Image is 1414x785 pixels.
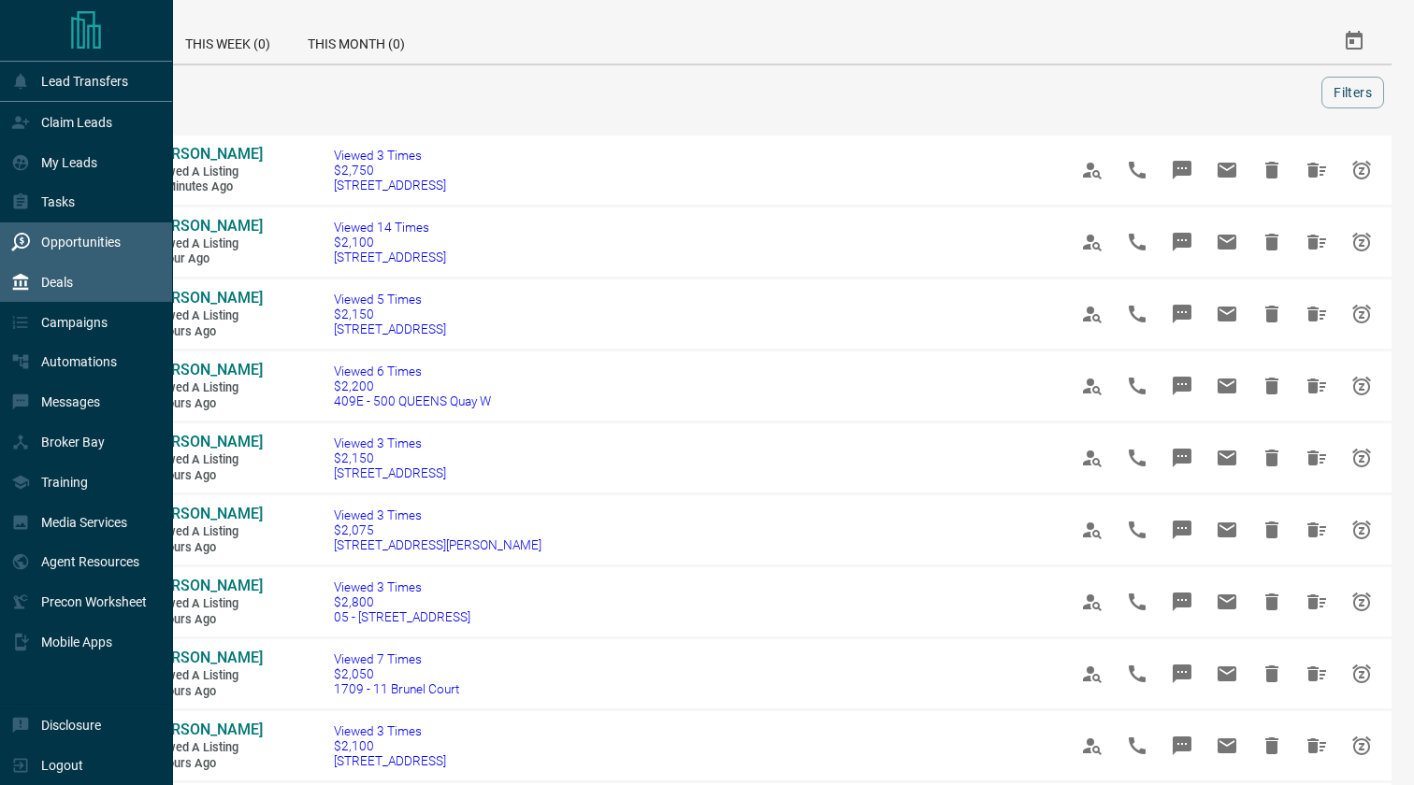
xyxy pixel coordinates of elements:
span: Call [1115,148,1160,193]
span: Viewed a Listing [150,524,262,540]
span: Viewed a Listing [150,668,262,684]
span: View Profile [1070,292,1115,336]
span: Message [1160,220,1205,264]
span: Message [1160,148,1205,193]
span: Hide All from Kalea Ngan [1294,148,1339,193]
span: Viewed 6 Times [334,364,491,378]
span: Viewed a Listing [150,164,262,180]
span: View Profile [1070,579,1115,624]
span: [PERSON_NAME] [150,721,263,738]
span: Hide [1249,148,1294,193]
span: Message [1160,723,1205,768]
span: Email [1205,148,1249,193]
span: [PERSON_NAME] [150,649,263,666]
span: [PERSON_NAME] [150,217,263,235]
span: [STREET_ADDRESS] [334,321,446,336]
a: Viewed 3 Times$2,750[STREET_ADDRESS] [334,148,446,193]
span: $2,075 [334,522,541,537]
span: Call [1115,723,1160,768]
span: 1709 - 11 Brunel Court [334,681,459,696]
span: Viewed a Listing [150,740,262,756]
span: Hide All from Harshita Wankhedkar [1294,723,1339,768]
a: [PERSON_NAME] [150,433,262,452]
span: [STREET_ADDRESS][PERSON_NAME] [334,537,541,552]
span: Call [1115,292,1160,336]
span: Hide All from Abeer Amjad [1294,579,1339,624]
span: Viewed 14 Times [334,220,446,235]
span: Call [1115,507,1160,552]
span: Viewed a Listing [150,308,262,324]
span: Message [1160,292,1205,336]
span: View Profile [1070,148,1115,193]
span: Snooze [1339,651,1384,696]
span: View Profile [1070,220,1115,264]
span: Message [1160,579,1205,624]
a: [PERSON_NAME] [150,217,262,236]
span: Viewed 3 Times [334,435,446,450]
span: 1 hour ago [150,251,262,267]
span: Viewed 3 Times [334,579,470,594]
span: $2,800 [334,594,470,609]
span: View Profile [1070,364,1115,408]
span: 2 hours ago [150,612,262,628]
a: Viewed 7 Times$2,0501709 - 11 Brunel Court [334,651,459,696]
span: Snooze [1339,292,1384,336]
span: $2,150 [334,450,446,465]
span: Email [1205,507,1249,552]
span: 409E - 500 QUEENS Quay W [334,393,491,408]
span: Hide All from Harshita Wankhedkar [1294,435,1339,480]
span: Call [1115,220,1160,264]
span: Hide [1249,364,1294,408]
a: Viewed 3 Times$2,150[STREET_ADDRESS] [334,435,446,480]
a: [PERSON_NAME] [150,649,262,668]
span: Snooze [1339,435,1384,480]
span: $2,200 [334,378,491,393]
a: Viewed 5 Times$2,150[STREET_ADDRESS] [334,292,446,336]
span: Viewed a Listing [150,596,262,612]
a: [PERSON_NAME] [150,289,262,308]
a: [PERSON_NAME] [150,577,262,596]
span: Email [1205,435,1249,480]
span: [STREET_ADDRESS] [334,753,446,768]
span: Hide [1249,579,1294,624]
span: 2 hours ago [150,540,262,556]
span: View Profile [1070,723,1115,768]
span: [STREET_ADDRESS] [334,178,446,193]
a: [PERSON_NAME] [150,721,262,740]
span: View Profile [1070,507,1115,552]
span: Call [1115,579,1160,624]
span: Hide All from Harshita Wankhedkar [1294,364,1339,408]
span: Call [1115,651,1160,696]
span: Hide [1249,220,1294,264]
span: Viewed a Listing [150,236,262,252]
span: $2,100 [334,235,446,250]
span: Viewed 3 Times [334,148,446,163]
span: Email [1205,723,1249,768]
span: Hide [1249,292,1294,336]
span: Email [1205,579,1249,624]
span: Viewed 3 Times [334,723,446,738]
span: $2,100 [334,738,446,753]
span: [PERSON_NAME] [150,505,263,522]
span: Snooze [1339,364,1384,408]
span: Email [1205,292,1249,336]
a: Viewed 3 Times$2,075[STREET_ADDRESS][PERSON_NAME] [334,507,541,552]
span: Snooze [1339,148,1384,193]
span: Hide [1249,651,1294,696]
span: $2,050 [334,666,459,681]
span: View Profile [1070,435,1115,480]
span: Call [1115,364,1160,408]
span: [STREET_ADDRESS] [334,250,446,264]
a: Viewed 3 Times$2,80005 - [STREET_ADDRESS] [334,579,470,624]
span: Hide All from Harshita Wankhedkar [1294,651,1339,696]
span: $2,750 [334,163,446,178]
a: Viewed 6 Times$2,200409E - 500 QUEENS Quay W [334,364,491,408]
span: 23 minutes ago [150,179,262,195]
span: [PERSON_NAME] [150,433,263,450]
span: Hide All from Harshita Wankhedkar [1294,507,1339,552]
span: Viewed a Listing [150,452,262,468]
span: Email [1205,364,1249,408]
a: [PERSON_NAME] [150,145,262,164]
span: Message [1160,435,1205,480]
span: [PERSON_NAME] [150,577,263,594]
